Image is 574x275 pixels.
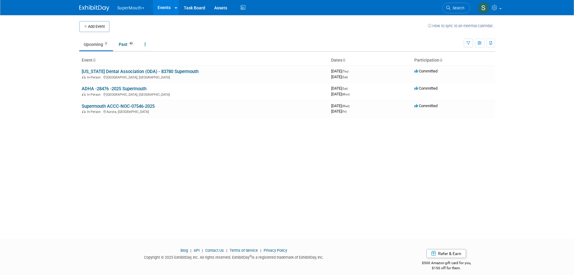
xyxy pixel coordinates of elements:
th: Dates [329,55,412,66]
span: (Sat) [342,75,348,79]
a: ADHA -28476 -2025 Supermouth [82,86,146,91]
span: | [200,248,204,253]
span: [DATE] [331,92,350,96]
span: - [350,104,351,108]
button: Add Event [79,21,109,32]
a: Past40 [114,39,139,50]
span: | [225,248,229,253]
th: Participation [412,55,495,66]
div: $500 Amazon gift card for you, [398,257,495,270]
div: $150 off for them. [398,266,495,271]
span: (Thu) [342,70,348,73]
a: Upcoming3 [79,39,113,50]
img: In-Person Event [82,93,86,96]
span: (Fri) [342,110,347,113]
img: Samantha Meyers [478,2,489,14]
a: Sort by Start Date [342,58,345,62]
span: Committed [414,104,438,108]
sup: ® [249,254,252,258]
span: [DATE] [331,86,350,91]
a: API [194,248,199,253]
span: 3 [103,41,108,46]
div: [GEOGRAPHIC_DATA], [GEOGRAPHIC_DATA] [82,75,326,79]
span: (Wed) [342,104,350,108]
a: [US_STATE] Dental Association (ODA) - 83780 Supermouth [82,69,199,74]
span: - [349,86,350,91]
img: In-Person Event [82,75,86,78]
span: Committed [414,86,438,91]
span: [DATE] [331,109,347,114]
a: Search [442,3,470,13]
span: | [259,248,263,253]
span: [DATE] [331,104,351,108]
div: [GEOGRAPHIC_DATA], [GEOGRAPHIC_DATA] [82,92,326,97]
span: | [189,248,193,253]
span: In-Person [87,110,102,114]
a: How to sync to an external calendar... [428,24,495,28]
a: Privacy Policy [264,248,287,253]
div: Copyright © 2025 ExhibitDay, Inc. All rights reserved. ExhibitDay is a registered trademark of Ex... [79,253,389,260]
img: ExhibitDay [79,5,109,11]
div: Aurora, [GEOGRAPHIC_DATA] [82,109,326,114]
span: In-Person [87,93,102,97]
img: In-Person Event [82,110,86,113]
a: Sort by Event Name [93,58,96,62]
span: In-Person [87,75,102,79]
span: [DATE] [331,69,350,73]
span: Committed [414,69,438,73]
span: (Sat) [342,87,348,90]
a: Supermouth ACCC-NOC-07546-2025 [82,104,155,109]
a: Terms of Service [230,248,258,253]
a: Refer & Earn [426,249,466,258]
span: 40 [128,41,134,46]
span: Search [450,6,464,10]
span: [DATE] [331,75,348,79]
a: Blog [180,248,188,253]
span: (Mon) [342,93,350,96]
a: Contact Us [205,248,224,253]
th: Event [79,55,329,66]
a: Sort by Participation Type [439,58,442,62]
